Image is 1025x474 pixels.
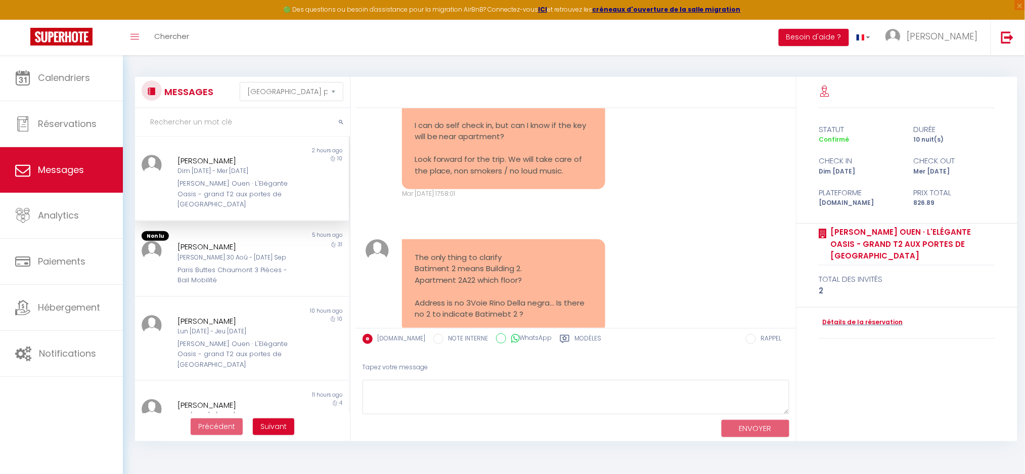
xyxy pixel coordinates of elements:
[819,285,995,297] div: 2
[38,301,100,314] span: Hébergement
[142,231,169,241] span: Non lu
[162,80,213,103] h3: MESSAGES
[260,421,287,432] span: Suivant
[415,252,593,320] pre: The only thing to clarify Batiment 2 means Building 2. Apartment 2A22 which floor? Address is no ...
[907,187,1002,199] div: Prix total
[177,411,289,421] div: Ven [DATE] - [DATE] Sep
[538,5,547,14] a: ICI
[878,20,991,55] a: ... [PERSON_NAME]
[812,187,907,199] div: Plateforme
[253,418,294,436] button: Next
[177,241,289,253] div: [PERSON_NAME]
[242,307,349,315] div: 10 hours ago
[177,179,289,209] div: [PERSON_NAME] Ouen · L'Elégante Oasis - grand T2 aux portes de [GEOGRAPHIC_DATA]
[8,4,38,34] button: Ouvrir le widget de chat LiveChat
[242,231,349,241] div: 5 hours ago
[177,399,289,411] div: [PERSON_NAME]
[907,123,1002,136] div: durée
[177,327,289,336] div: Lun [DATE] - Jeu [DATE]
[142,155,162,175] img: ...
[338,241,342,248] span: 31
[907,155,1002,167] div: check out
[39,347,96,360] span: Notifications
[779,29,849,46] button: Besoin d'aide ?
[575,334,602,347] label: Modèles
[177,166,289,176] div: Dim [DATE] - Mer [DATE]
[142,241,162,261] img: ...
[366,239,388,262] img: ...
[819,273,995,285] div: total des invités
[339,399,342,407] span: 4
[827,226,995,262] a: [PERSON_NAME] Ouen · L'Elégante Oasis - grand T2 aux portes de [GEOGRAPHIC_DATA]
[812,198,907,208] div: [DOMAIN_NAME]
[191,418,243,436] button: Previous
[242,391,349,399] div: 11 hours ago
[177,253,289,263] div: [PERSON_NAME] 30 Aoû - [DATE] Sep
[38,71,90,84] span: Calendriers
[907,30,978,42] span: [PERSON_NAME]
[363,355,789,380] div: Tapez votre message
[819,318,903,327] a: Détails de la réservation
[373,334,426,345] label: [DOMAIN_NAME]
[38,163,84,176] span: Messages
[242,147,349,155] div: 2 hours ago
[177,265,289,286] div: Paris Buttes Chaumont 3 Pièces - Bail Mobilité
[337,315,342,323] span: 10
[907,135,1002,145] div: 10 nuit(s)
[756,334,782,345] label: RAPPEL
[592,5,741,14] a: créneaux d'ouverture de la salle migration
[177,315,289,327] div: [PERSON_NAME]
[819,135,849,144] span: Confirmé
[1001,31,1014,44] img: logout
[38,255,85,268] span: Paiements
[907,198,1002,208] div: 826.89
[443,334,488,345] label: NOTE INTERNE
[142,399,162,419] img: ...
[30,28,93,46] img: Super Booking
[38,117,97,130] span: Réservations
[337,155,342,162] span: 10
[142,315,162,335] img: ...
[506,333,552,344] label: WhatsApp
[402,189,605,199] div: Mar [DATE] 17:58:01
[812,167,907,177] div: Dim [DATE]
[177,155,289,167] div: [PERSON_NAME]
[907,167,1002,177] div: Mer [DATE]
[154,31,189,41] span: Chercher
[722,420,789,438] button: ENVOYER
[135,108,350,137] input: Rechercher un mot clé
[147,20,197,55] a: Chercher
[812,155,907,167] div: check in
[885,29,901,44] img: ...
[177,339,289,370] div: [PERSON_NAME] Ouen · L'Elégante Oasis - grand T2 aux portes de [GEOGRAPHIC_DATA]
[812,123,907,136] div: statut
[198,421,235,432] span: Précédent
[415,52,593,177] pre: Hi I couldn't see the link. I will arrive 9pm at [GEOGRAPHIC_DATA] from [GEOGRAPHIC_DATA], so I e...
[38,209,79,222] span: Analytics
